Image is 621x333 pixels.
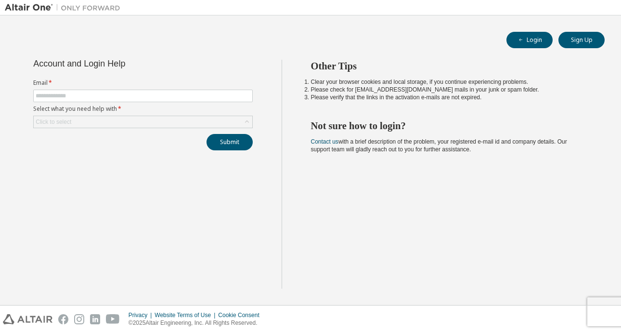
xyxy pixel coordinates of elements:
[311,138,567,153] span: with a brief description of the problem, your registered e-mail id and company details. Our suppo...
[90,314,100,324] img: linkedin.svg
[58,314,68,324] img: facebook.svg
[311,78,588,86] li: Clear your browser cookies and local storage, if you continue experiencing problems.
[558,32,605,48] button: Sign Up
[33,60,209,67] div: Account and Login Help
[129,319,265,327] p: © 2025 Altair Engineering, Inc. All Rights Reserved.
[155,311,218,319] div: Website Terms of Use
[311,93,588,101] li: Please verify that the links in the activation e-mails are not expired.
[311,60,588,72] h2: Other Tips
[36,118,71,126] div: Click to select
[506,32,553,48] button: Login
[74,314,84,324] img: instagram.svg
[218,311,265,319] div: Cookie Consent
[33,79,253,87] label: Email
[5,3,125,13] img: Altair One
[311,120,588,132] h2: Not sure how to login?
[34,116,252,128] div: Click to select
[129,311,155,319] div: Privacy
[33,105,253,113] label: Select what you need help with
[106,314,120,324] img: youtube.svg
[207,134,253,150] button: Submit
[311,138,338,145] a: Contact us
[3,314,52,324] img: altair_logo.svg
[311,86,588,93] li: Please check for [EMAIL_ADDRESS][DOMAIN_NAME] mails in your junk or spam folder.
